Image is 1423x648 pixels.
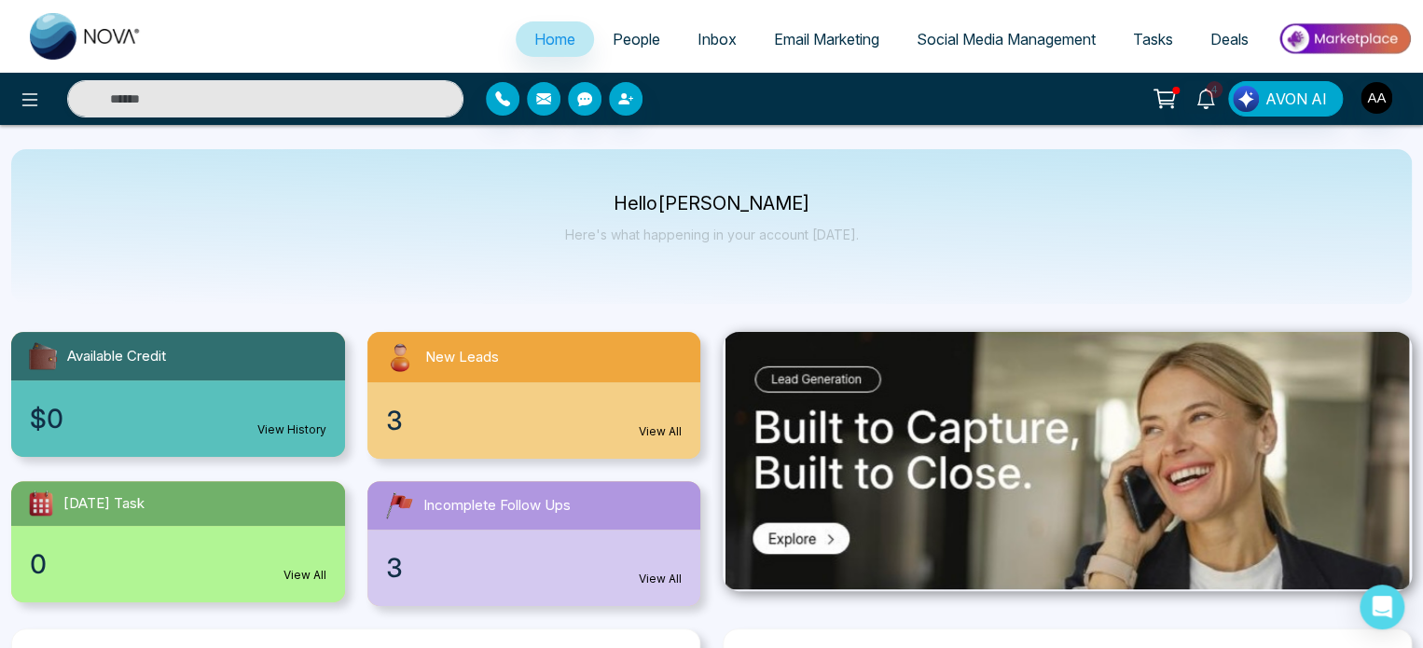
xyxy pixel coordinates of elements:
[425,347,499,368] span: New Leads
[63,493,145,515] span: [DATE] Task
[565,227,859,242] p: Here's what happening in your account [DATE].
[516,21,594,57] a: Home
[594,21,679,57] a: People
[1210,30,1249,48] span: Deals
[917,30,1096,48] span: Social Media Management
[1228,81,1343,117] button: AVON AI
[67,346,166,367] span: Available Credit
[26,339,60,373] img: availableCredit.svg
[30,13,142,60] img: Nova CRM Logo
[356,481,712,606] a: Incomplete Follow Ups3View All
[1277,18,1412,60] img: Market-place.gif
[725,332,1409,589] img: .
[1114,21,1192,57] a: Tasks
[30,545,47,584] span: 0
[382,339,418,375] img: newLeads.svg
[639,423,682,440] a: View All
[1265,88,1327,110] span: AVON AI
[639,571,682,587] a: View All
[1361,82,1392,114] img: User Avatar
[423,495,571,517] span: Incomplete Follow Ups
[1206,81,1223,98] span: 4
[386,548,403,587] span: 3
[679,21,755,57] a: Inbox
[613,30,660,48] span: People
[26,489,56,518] img: todayTask.svg
[774,30,879,48] span: Email Marketing
[1360,585,1404,629] div: Open Intercom Messenger
[565,196,859,212] p: Hello [PERSON_NAME]
[755,21,898,57] a: Email Marketing
[534,30,575,48] span: Home
[356,332,712,459] a: New Leads3View All
[257,421,326,438] a: View History
[382,489,416,522] img: followUps.svg
[698,30,737,48] span: Inbox
[1133,30,1173,48] span: Tasks
[283,567,326,584] a: View All
[386,401,403,440] span: 3
[1192,21,1267,57] a: Deals
[898,21,1114,57] a: Social Media Management
[1233,86,1259,112] img: Lead Flow
[1183,81,1228,114] a: 4
[30,399,63,438] span: $0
